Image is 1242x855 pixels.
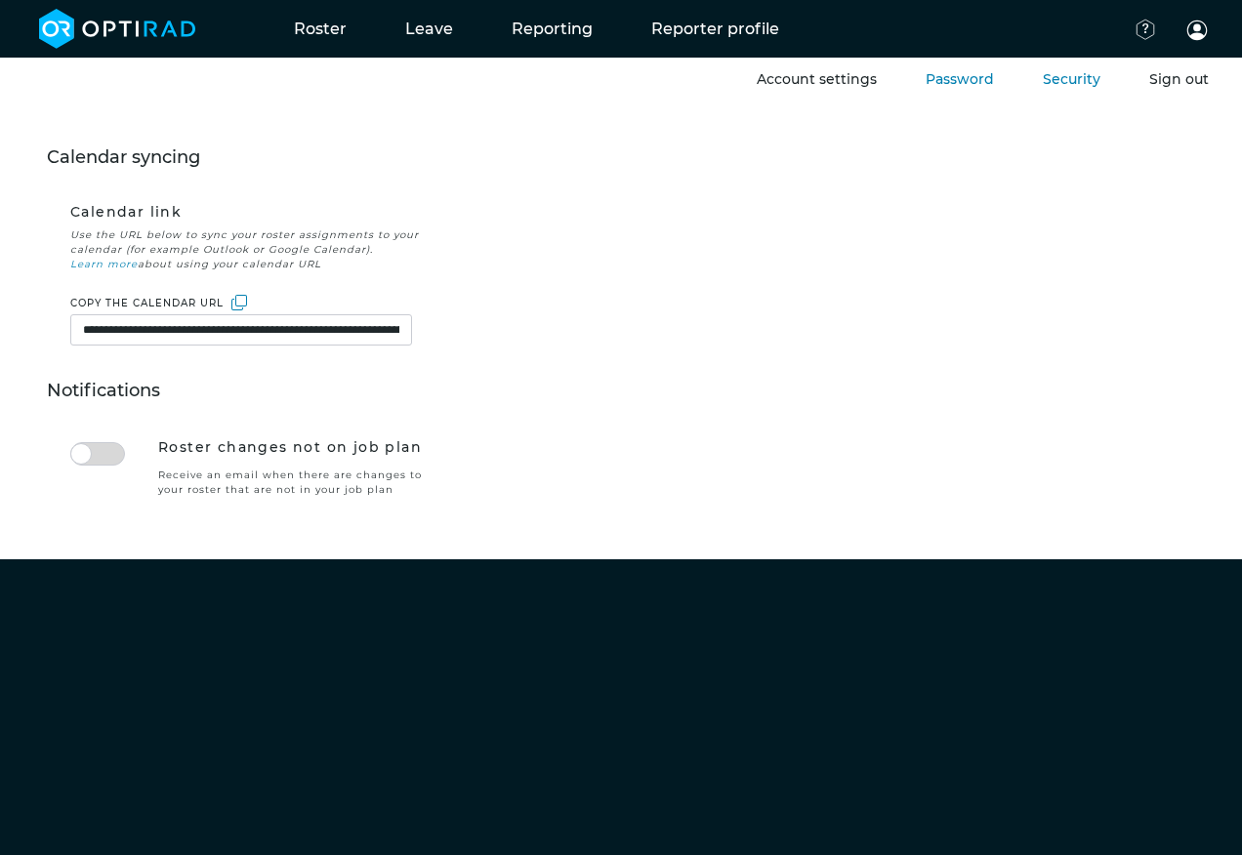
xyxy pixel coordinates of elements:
label: Roster changes not on job plan [70,437,428,512]
div: COPY THE CALENDAR URL [70,295,428,310]
input: ical URL [70,314,412,346]
img: brand-opti-rad-logos-blue-and-white-d2f68631ba2948856bd03f2d395fb146ddc8fb01b4b6e9315ea85fa773367... [39,9,196,49]
a: Learn more [70,258,138,270]
a: Security [1043,70,1100,88]
button: Sign out [1149,69,1209,90]
h1: Notifications [47,381,428,402]
img: copy-icon-5628e3491ac983cd8d8f933d775d07f6e2722e18d22b7dc9b780cdec3c7cea21.svg [231,295,247,310]
p: Receive an email when there are changes to your roster that are not in your job plan [158,468,428,497]
a: Password [926,70,994,88]
a: Account settings [757,70,877,88]
h2: Calendar link [70,204,428,221]
h1: Calendar syncing [47,147,428,169]
p: Use the URL below to sync your roster assignments to your calendar (for example Outlook or Google... [70,227,428,271]
span: COPY THE CALENDAR URL [70,296,224,310]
